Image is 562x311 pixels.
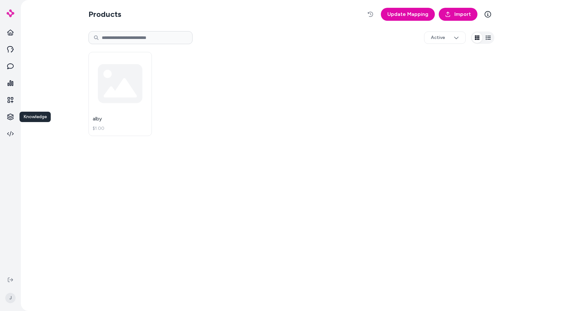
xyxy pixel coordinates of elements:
[454,10,471,18] span: Import
[88,52,152,136] a: alby$1.00
[424,31,466,44] button: Active
[4,288,17,308] button: J
[387,10,428,18] span: Update Mapping
[88,9,121,19] h2: Products
[439,8,477,21] a: Import
[7,9,14,17] img: alby Logo
[381,8,435,21] a: Update Mapping
[20,112,51,122] div: Knowledge
[5,293,16,303] span: J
